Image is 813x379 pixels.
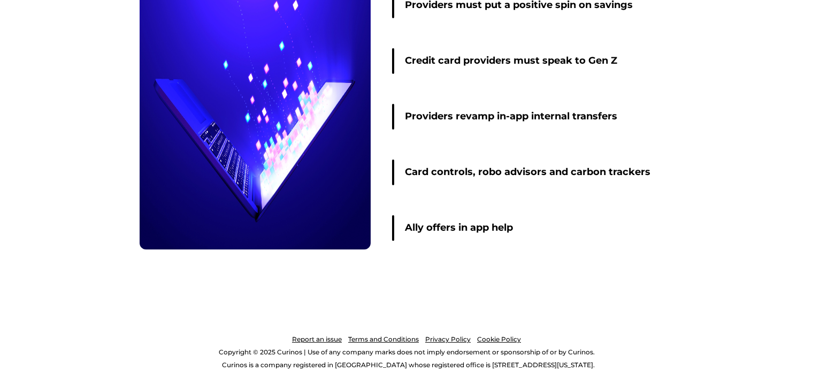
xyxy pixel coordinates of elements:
a: Credit card providers must speak to Gen Z [392,48,665,74]
a: Terms and Conditions [348,333,419,346]
p: Curinos is a company registered in [GEOGRAPHIC_DATA] whose registered office is [STREET_ADDRESS][... [56,359,761,372]
a: Cookie Policy [477,333,521,346]
a: Ally offers in app help [392,215,665,241]
a: Privacy Policy [425,333,471,346]
a: Providers revamp in-app internal transfers [392,104,665,130]
p: Copyright © 2025 Curinos | Use of any company marks does not imply endorsement or sponsorship of ... [52,346,761,359]
a: Report an issue [292,333,342,346]
a: Card controls, robo advisors and carbon trackers [392,160,665,185]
